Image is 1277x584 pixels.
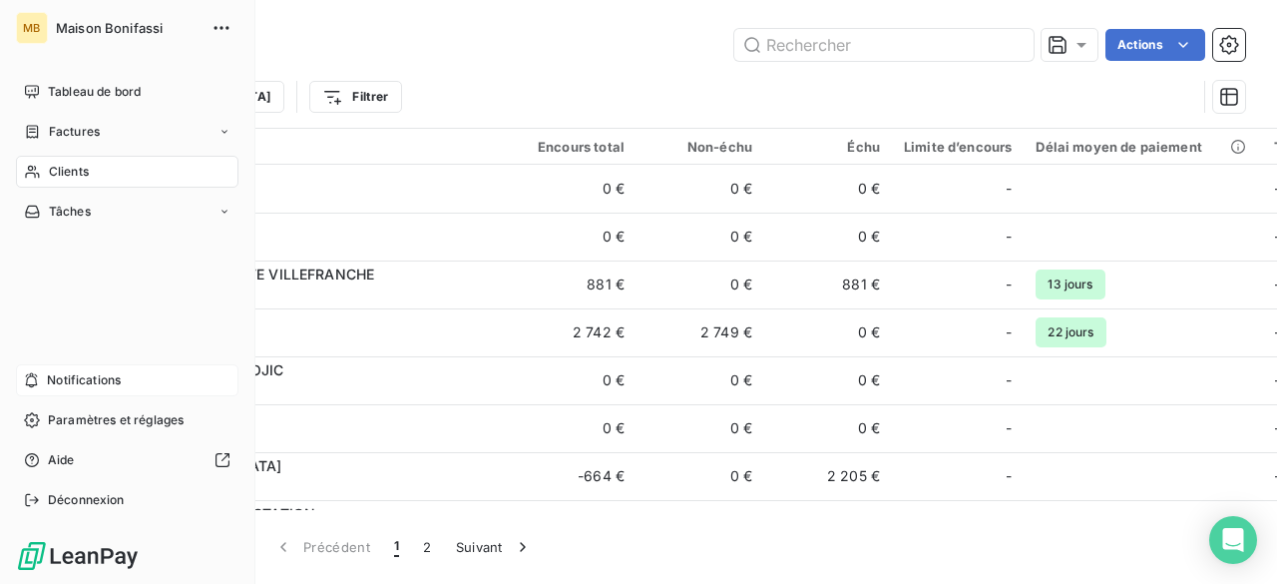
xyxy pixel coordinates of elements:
[309,81,401,113] button: Filtrer
[764,308,892,356] td: 0 €
[764,213,892,261] td: 0 €
[48,491,125,509] span: Déconnexion
[382,526,411,568] button: 1
[47,371,121,389] span: Notifications
[648,139,752,155] div: Non-échu
[1006,179,1012,199] span: -
[637,452,764,500] td: 0 €
[411,526,443,568] button: 2
[16,540,140,572] img: Logo LeanPay
[776,139,880,155] div: Échu
[138,476,497,496] span: 5782
[764,165,892,213] td: 0 €
[764,261,892,308] td: 881 €
[734,29,1034,61] input: Rechercher
[637,165,764,213] td: 0 €
[48,83,141,101] span: Tableau de bord
[1036,270,1104,299] span: 13 jours
[138,380,497,400] span: 7523
[444,526,545,568] button: Suivant
[48,451,75,469] span: Aide
[49,163,89,181] span: Clients
[1006,227,1012,247] span: -
[509,165,637,213] td: 0 €
[637,308,764,356] td: 2 749 €
[56,20,200,36] span: Maison Bonifassi
[16,444,238,476] a: Aide
[764,404,892,452] td: 0 €
[764,356,892,404] td: 0 €
[637,213,764,261] td: 0 €
[394,537,399,557] span: 1
[1006,418,1012,438] span: -
[16,156,238,188] a: Clients
[16,76,238,108] a: Tableau de bord
[1006,322,1012,342] span: -
[16,196,238,228] a: Tâches
[138,189,497,209] span: 7070
[138,332,497,352] span: 4576
[1006,370,1012,390] span: -
[509,404,637,452] td: 0 €
[509,500,637,548] td: 0 €
[16,116,238,148] a: Factures
[16,404,238,436] a: Paramètres et réglages
[138,285,497,304] span: 3604
[509,213,637,261] td: 0 €
[904,139,1012,155] div: Limite d’encours
[138,266,374,283] span: ASSOC. BOULISTE VILLEFRANCHE
[49,203,91,221] span: Tâches
[764,452,892,500] td: 2 205 €
[521,139,625,155] div: Encours total
[509,452,637,500] td: -664 €
[637,404,764,452] td: 0 €
[637,500,764,548] td: 0 €
[509,308,637,356] td: 2 742 €
[637,261,764,308] td: 0 €
[138,428,497,448] span: 7616
[1006,466,1012,486] span: -
[261,526,382,568] button: Précédent
[509,356,637,404] td: 0 €
[138,237,497,257] span: 6109
[1006,275,1012,294] span: -
[49,123,100,141] span: Factures
[16,12,48,44] div: MB
[48,411,184,429] span: Paramètres et réglages
[1209,516,1257,564] div: Open Intercom Messenger
[1036,317,1105,347] span: 22 jours
[1036,139,1249,155] div: Délai moyen de paiement
[764,500,892,548] td: 0 €
[1105,29,1205,61] button: Actions
[637,356,764,404] td: 0 €
[509,261,637,308] td: 881 €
